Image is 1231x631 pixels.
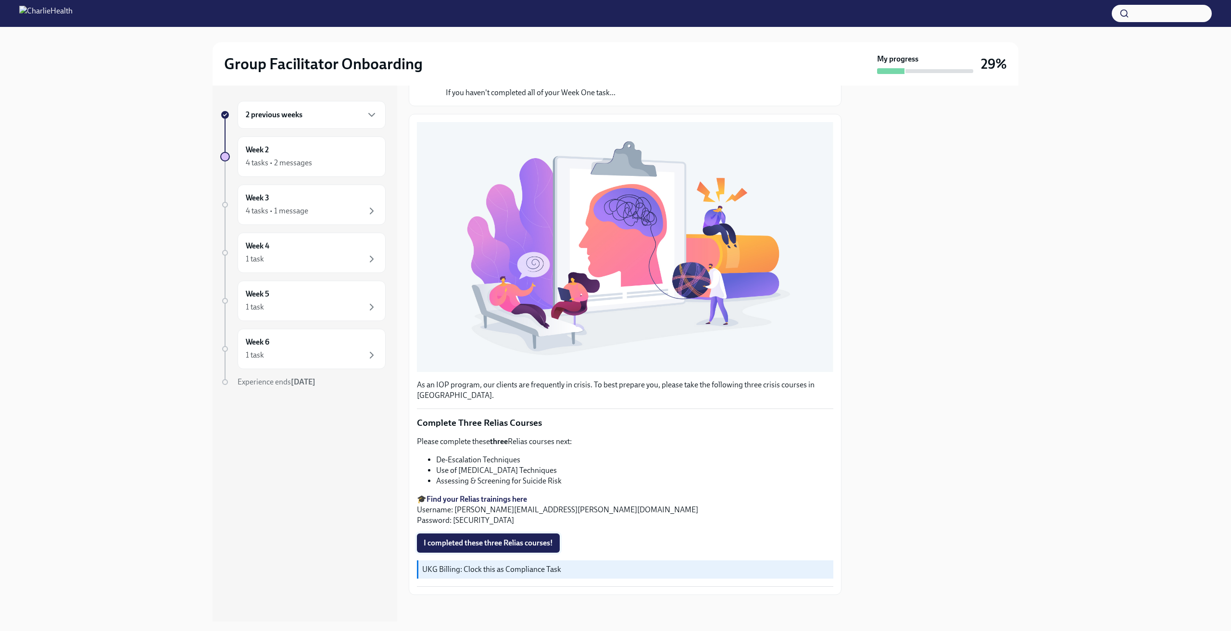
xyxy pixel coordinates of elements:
li: Use of [MEDICAL_DATA] Techniques [436,465,833,476]
button: Zoom image [417,122,833,372]
strong: three [490,437,508,446]
div: 1 task [246,350,264,360]
li: De-Escalation Techniques [436,455,833,465]
h6: Week 5 [246,289,269,299]
strong: My progress [877,54,918,64]
a: Week 51 task [220,281,386,321]
li: Assessing & Screening for Suicide Risk [436,476,833,486]
p: Please complete these Relias courses next: [417,436,833,447]
span: Experience ends [238,377,315,386]
button: I completed these three Relias courses! [417,533,560,553]
a: Find your Relias trainings here [427,495,527,504]
div: 4 tasks • 1 message [246,206,308,216]
h6: 2 previous weeks [246,110,302,120]
p: UKG Billing: Clock this as Compliance Task [422,564,829,575]
a: Week 34 tasks • 1 message [220,185,386,225]
span: I completed these three Relias courses! [424,538,553,548]
p: As an IOP program, our clients are frequently in crisis. To best prepare you, please take the fol... [417,380,833,401]
h6: Week 3 [246,193,269,203]
div: 1 task [246,254,264,264]
div: 2 previous weeks [238,101,386,129]
p: 🎓 Username: [PERSON_NAME][EMAIL_ADDRESS][PERSON_NAME][DOMAIN_NAME] Password: [SECURITY_DATA] [417,494,833,526]
h3: 29% [981,55,1007,73]
a: Week 41 task [220,233,386,273]
strong: [DATE] [291,377,315,386]
h6: Week 2 [246,145,269,155]
a: Week 24 tasks • 2 messages [220,136,386,177]
h2: Group Facilitator Onboarding [224,54,423,74]
p: Complete Three Relias Courses [417,417,833,429]
p: If you haven't completed all of your Week One task... [446,87,615,98]
h6: Week 4 [246,241,269,251]
div: 1 task [246,302,264,312]
h6: Week 6 [246,337,269,347]
a: Week 61 task [220,329,386,369]
img: CharlieHealth [19,6,73,21]
div: 4 tasks • 2 messages [246,158,312,168]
